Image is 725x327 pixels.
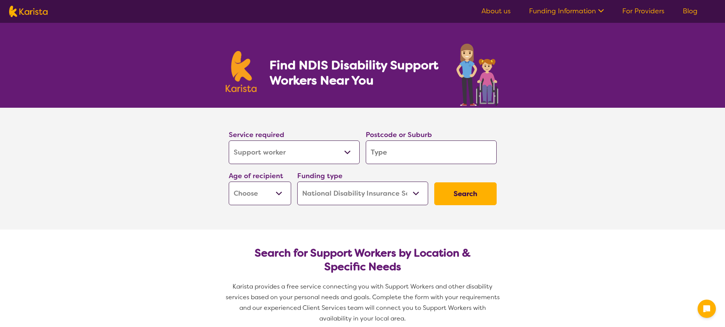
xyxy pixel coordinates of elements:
[366,130,432,139] label: Postcode or Suburb
[235,246,491,274] h2: Search for Support Workers by Location & Specific Needs
[622,6,664,16] a: For Providers
[366,140,497,164] input: Type
[683,6,698,16] a: Blog
[456,41,500,108] img: support-worker
[9,6,48,17] img: Karista logo
[269,57,440,88] h1: Find NDIS Disability Support Workers Near You
[297,171,343,180] label: Funding type
[229,130,284,139] label: Service required
[481,6,511,16] a: About us
[226,51,257,92] img: Karista logo
[229,171,283,180] label: Age of recipient
[434,182,497,205] button: Search
[529,6,604,16] a: Funding Information
[226,282,501,322] span: Karista provides a free service connecting you with Support Workers and other disability services...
